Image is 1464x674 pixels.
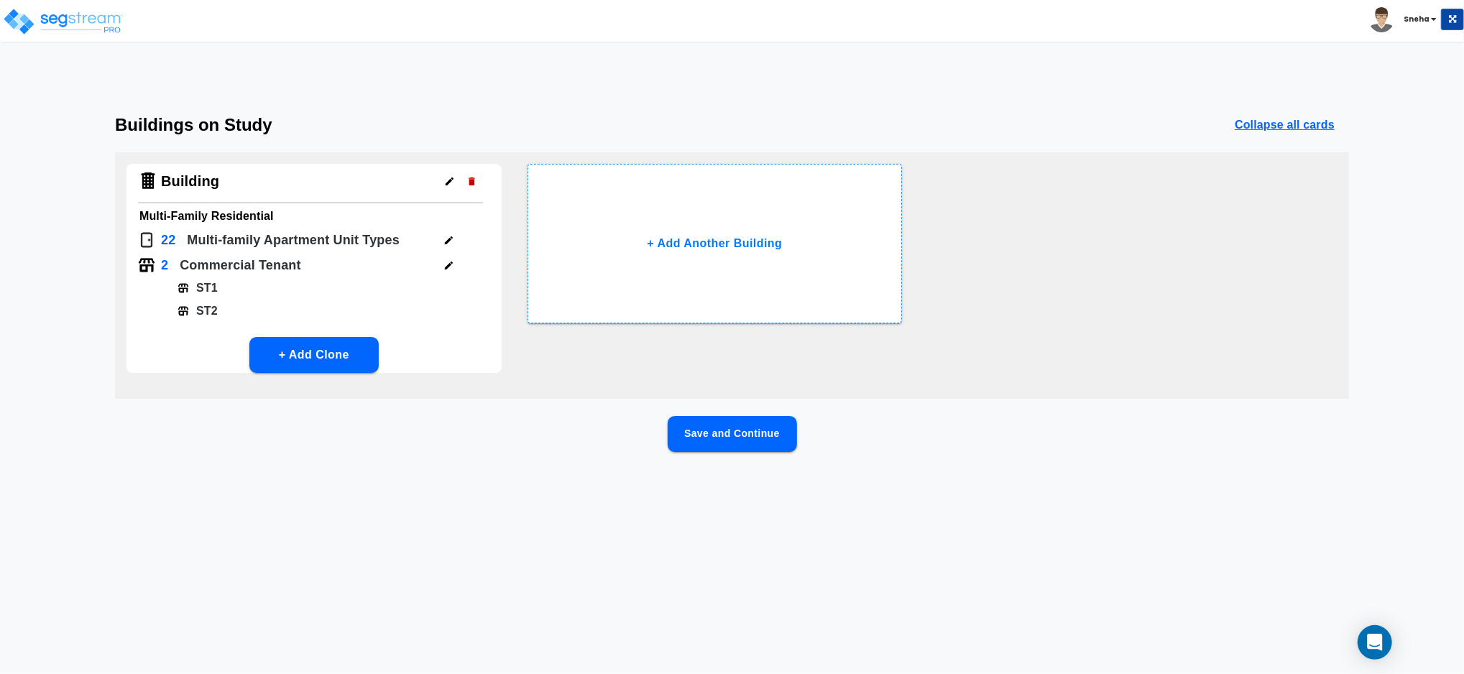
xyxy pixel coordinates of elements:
img: Building Icon [138,171,158,191]
img: Tenant Icon [178,282,189,294]
p: 2 [161,256,168,275]
p: Multi-family Apartment Unit Type s [187,231,400,250]
p: Commercial Tenant [180,256,301,275]
p: Collapse all cards [1235,116,1335,134]
img: Door Icon [138,231,155,249]
button: Save and Continue [668,416,797,452]
div: Open Intercom Messenger [1358,625,1392,660]
img: Tenant Icon [178,305,189,317]
b: Sneha [1404,14,1430,24]
p: ST1 [189,280,218,297]
h4: Building [161,172,219,190]
h6: Multi-Family Residential [139,206,489,226]
p: 22 [161,231,175,250]
p: ST2 [189,303,218,320]
img: Tenant Icon [138,257,155,274]
h3: Buildings on Study [115,115,272,135]
img: logo_pro_r.png [2,7,124,36]
button: + Add Clone [249,337,379,373]
img: avatar.png [1369,7,1394,32]
button: + Add Another Building [528,164,903,323]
